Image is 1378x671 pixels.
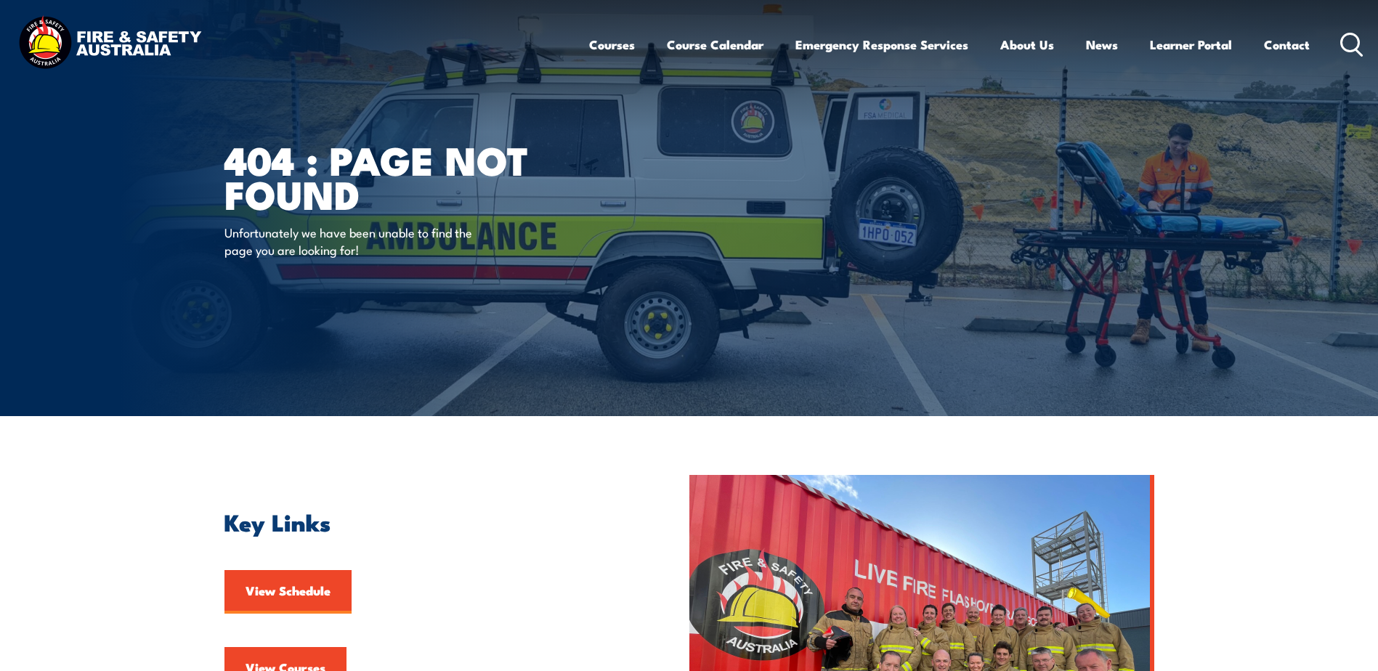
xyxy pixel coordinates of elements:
[1150,25,1232,64] a: Learner Portal
[224,224,490,258] p: Unfortunately we have been unable to find the page you are looking for!
[667,25,763,64] a: Course Calendar
[795,25,968,64] a: Emergency Response Services
[224,570,352,614] a: View Schedule
[224,511,623,532] h2: Key Links
[1000,25,1054,64] a: About Us
[1264,25,1310,64] a: Contact
[589,25,635,64] a: Courses
[1086,25,1118,64] a: News
[224,142,583,210] h1: 404 : Page Not Found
